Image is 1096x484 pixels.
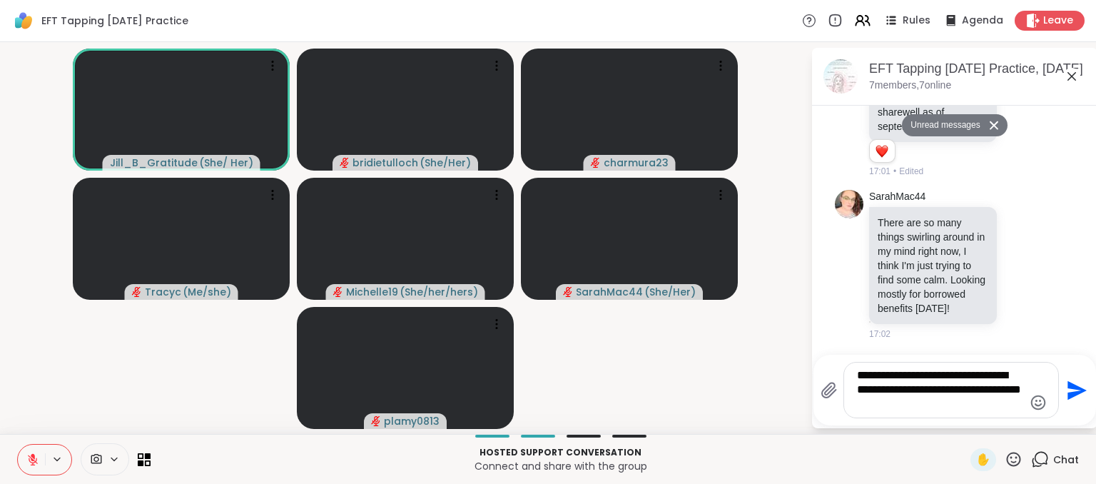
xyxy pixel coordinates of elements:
[869,60,1086,78] div: EFT Tapping [DATE] Practice, [DATE]
[835,190,863,218] img: https://sharewell-space-live.sfo3.digitaloceanspaces.com/user-generated/22decd3f-d009-40bb-83eb-6...
[1030,394,1047,411] button: Emoji picker
[1043,14,1073,28] span: Leave
[869,79,951,93] p: 7 members, 7 online
[183,285,231,299] span: ( Me/she )
[132,287,142,297] span: audio-muted
[591,158,601,168] span: audio-muted
[346,285,398,299] span: Michelle19
[869,165,890,178] span: 17:01
[145,285,181,299] span: Tracyc
[976,451,990,468] span: ✋
[869,328,890,341] span: 17:02
[420,156,471,170] span: ( She/Her )
[870,140,895,163] div: Reaction list
[857,368,1023,412] textarea: Type your message
[159,446,962,459] p: Hosted support conversation
[604,156,669,170] span: charmura23
[352,156,418,170] span: bridietulloch
[893,165,896,178] span: •
[903,14,930,28] span: Rules
[899,165,923,178] span: Edited
[962,14,1003,28] span: Agenda
[400,285,478,299] span: ( She/her/hers )
[878,216,988,316] p: There are so many things swirling around in my mind right now, I think I'm just trying to find so...
[110,156,198,170] span: Jill_B_Gratitude
[371,416,381,426] span: audio-muted
[340,158,350,168] span: audio-muted
[563,287,573,297] span: audio-muted
[644,285,696,299] span: ( She/Her )
[576,285,643,299] span: SarahMac44
[869,190,925,204] a: SarahMac44
[902,114,984,137] button: Unread messages
[874,146,889,157] button: Reactions: love
[878,91,988,133] p: Hi, I'm Char. New to sharewell as of september.
[384,414,440,428] span: plamy0813
[199,156,253,170] span: ( She/ Her )
[823,59,858,94] img: EFT Tapping Sunday Practice, Oct 12
[333,287,343,297] span: audio-muted
[41,14,188,28] span: EFT Tapping [DATE] Practice
[1053,453,1079,467] span: Chat
[1059,374,1091,406] button: Send
[11,9,36,33] img: ShareWell Logomark
[159,459,962,473] p: Connect and share with the group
